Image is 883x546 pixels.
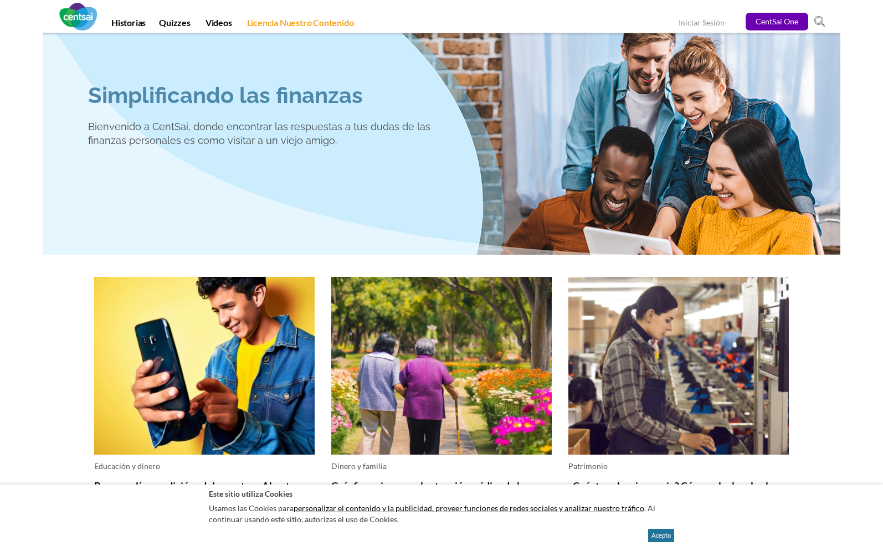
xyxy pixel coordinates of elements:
[94,480,295,508] a: Banca en línea: edición adolescentes. ¡Abre tu cuenta!
[331,277,552,455] img: Guía financiera para la atención médica de los mayores
[209,500,674,527] p: Usamos las Cookies para . Al continuar usando este sitio, autorizas el uso de Cookies.
[152,17,197,33] a: Quizzes
[199,17,239,33] a: Videos
[59,3,97,30] img: CentSai
[648,529,674,542] button: Acepto
[331,480,530,508] a: Guía financiera para la atención médica de los mayores
[94,461,160,471] a: Educación y dinero
[240,17,361,33] a: Licencia Nuestro Contenido
[94,277,315,455] img: Banca en línea: edición adolescentes. ¡Abre tu cuenta!
[88,120,433,147] p: Bienvenido a CentSai, donde encontrar las respuestas a tus dudas de las finanzas personales es co...
[331,461,387,471] a: Dinero y familia
[209,488,674,499] h2: Este sitio utiliza Cookies
[568,480,778,508] a: ¿Cuánto vale mi negocio? Cómo calcular el valor de un negocio
[105,17,152,33] a: Historias
[746,13,808,30] a: CentSai One
[568,277,789,455] img: ¿Cuánto vale mi negocio? Cómo calcular el valor de un negocio
[568,461,608,471] a: Patrimonio
[679,18,725,29] a: Iniciar Sesión
[88,83,433,107] h2: Simplificando las finanzas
